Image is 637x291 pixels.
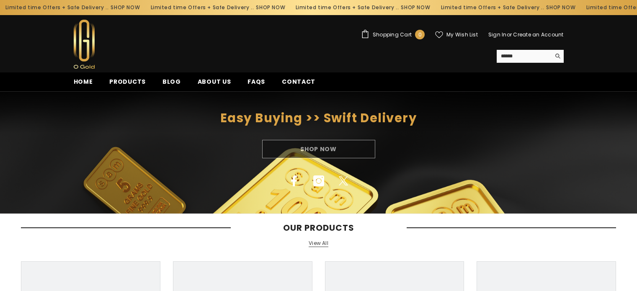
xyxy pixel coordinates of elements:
[435,31,478,39] a: My Wish List
[74,77,93,86] span: Home
[109,77,146,86] span: Products
[361,30,425,39] a: Shopping Cart
[65,77,101,91] a: Home
[101,77,154,91] a: Products
[282,77,315,86] span: Contact
[248,77,265,86] span: FAQs
[545,3,574,12] a: SHOP NOW
[198,77,231,86] span: About us
[400,3,429,12] a: SHOP NOW
[239,77,273,91] a: FAQs
[162,77,181,86] span: Blog
[507,31,512,38] span: or
[488,31,507,38] a: Sign In
[109,3,139,12] a: SHOP NOW
[144,1,289,14] div: Limited time Offers + Safe Delivery ..
[551,50,564,62] button: Search
[373,32,412,37] span: Shopping Cart
[434,1,579,14] div: Limited time Offers + Safe Delivery ..
[309,240,328,247] a: View All
[189,77,240,91] a: About us
[418,30,422,39] span: 0
[254,3,284,12] a: SHOP NOW
[154,77,189,91] a: Blog
[289,1,434,14] div: Limited time Offers + Safe Delivery ..
[231,223,407,233] span: Our Products
[74,20,95,69] img: Ogold Shop
[273,77,324,91] a: Contact
[497,50,564,63] summary: Search
[513,31,563,38] a: Create an Account
[446,32,478,37] span: My Wish List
